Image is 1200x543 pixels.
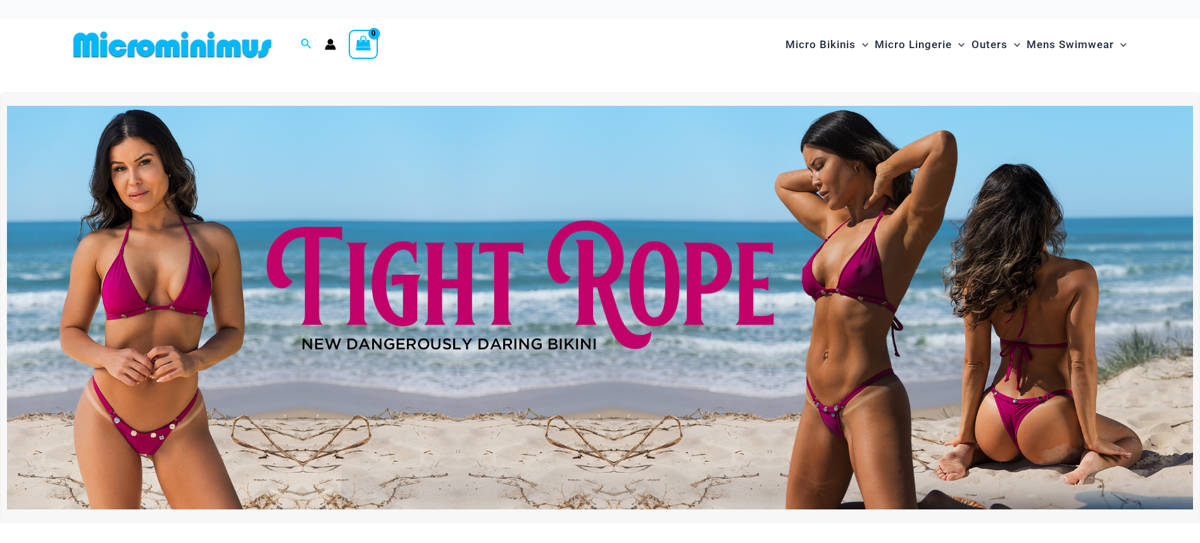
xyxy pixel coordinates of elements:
[325,39,336,50] a: Account icon link
[301,37,312,53] a: Search icon link
[1023,25,1130,64] a: Mens SwimwearMenu ToggleMenu Toggle
[952,29,965,61] span: Menu Toggle
[68,30,277,59] img: MM SHOP LOGO FLAT
[968,25,1023,64] a: OutersMenu ToggleMenu Toggle
[349,30,378,59] a: View Shopping Cart, empty
[1114,29,1127,61] span: Menu Toggle
[872,25,968,64] a: Micro LingerieMenu ToggleMenu Toggle
[875,29,952,61] span: Micro Lingerie
[1027,29,1114,61] span: Mens Swimwear
[1008,29,1020,61] span: Menu Toggle
[7,106,1193,509] img: Tight Rope Pink Bikini
[972,29,1008,61] span: Outers
[780,23,1132,66] nav: Site Navigation
[782,25,872,64] a: Micro BikinisMenu ToggleMenu Toggle
[785,29,856,61] span: Micro Bikinis
[856,29,868,61] span: Menu Toggle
